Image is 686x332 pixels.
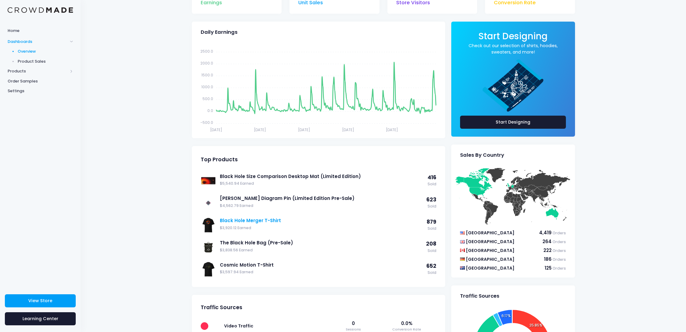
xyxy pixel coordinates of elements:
span: 125 [545,265,552,271]
tspan: 500.0 [202,96,213,101]
span: 208 [426,240,436,247]
span: Sold [428,181,436,187]
span: Sold [427,226,436,232]
a: Black Hole Size Comparison Desktop Mat (Limited Edition) [220,173,424,180]
span: 652 [426,262,436,270]
span: [GEOGRAPHIC_DATA] [466,256,514,262]
span: [GEOGRAPHIC_DATA] [466,265,514,271]
a: [PERSON_NAME] Diagram Pin (Limited Edition Pre-Sale) [220,195,423,202]
span: [GEOGRAPHIC_DATA] [466,247,514,253]
span: Start Designing [478,30,548,42]
span: [GEOGRAPHIC_DATA] [466,230,514,236]
span: Top Products [201,156,238,163]
img: Logo [8,7,73,13]
span: 264 [542,238,552,245]
span: [GEOGRAPHIC_DATA] [466,239,514,245]
span: 623 [426,196,436,203]
span: 186 [544,256,552,262]
span: Products [8,68,68,74]
span: 416 [428,174,436,181]
span: 222 [543,247,552,253]
span: 4,419 [539,229,552,236]
span: $3,838.56 Earned [220,247,423,253]
span: Traffic Sources [201,304,242,311]
a: Start Designing [478,35,548,41]
span: Sales By Country [460,152,504,158]
a: Black Hole Merger T-Shirt [220,217,424,224]
span: $3,920.12 Earned [220,225,424,231]
span: Traffic Sources [460,293,499,299]
span: Sold [426,270,436,276]
span: Orders [553,266,566,271]
span: 879 [427,218,436,225]
span: $3,597.94 Earned [220,269,423,275]
span: $5,540.94 Earned [220,181,424,187]
span: Settings [8,88,73,94]
tspan: 1000.0 [201,84,213,89]
a: Learning Center [5,312,76,325]
span: 0 [336,320,371,327]
span: Product Sales [18,58,73,65]
tspan: 2500.0 [200,48,213,54]
span: Overview [18,48,73,54]
tspan: -500.0 [200,120,213,125]
span: Home [8,28,73,34]
span: View Store [28,298,52,304]
span: Sold [426,204,436,209]
a: View Store [5,294,76,307]
a: Check out our selection of shirts, hoodies, sweaters, and more! [460,43,566,55]
span: Orders [553,239,566,244]
tspan: 2000.0 [200,60,213,65]
span: Orders [553,230,566,236]
tspan: [DATE] [254,127,266,132]
tspan: [DATE] [298,127,310,132]
a: Start Designing [460,116,566,129]
span: Learning Center [23,316,58,322]
span: Sold [426,248,436,254]
span: Daily Earnings [201,29,237,35]
span: Dashboards [8,39,68,45]
span: Order Samples [8,78,73,84]
tspan: [DATE] [210,127,222,132]
span: Orders [553,248,566,253]
span: Orders [553,257,566,262]
tspan: 1500.0 [201,72,213,77]
span: $4,562.79 Earned [220,203,423,209]
tspan: [DATE] [342,127,354,132]
a: The Black Hole Bag (Pre-Sale) [220,239,423,246]
span: Video Traffic [224,323,253,329]
span: Conversion Rate [377,327,436,332]
a: Cosmic Motion T-Shirt [220,262,423,268]
tspan: [DATE] [386,127,398,132]
span: 0.0% [377,320,436,327]
span: Sessions [336,327,371,332]
tspan: 0.0 [207,108,213,113]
